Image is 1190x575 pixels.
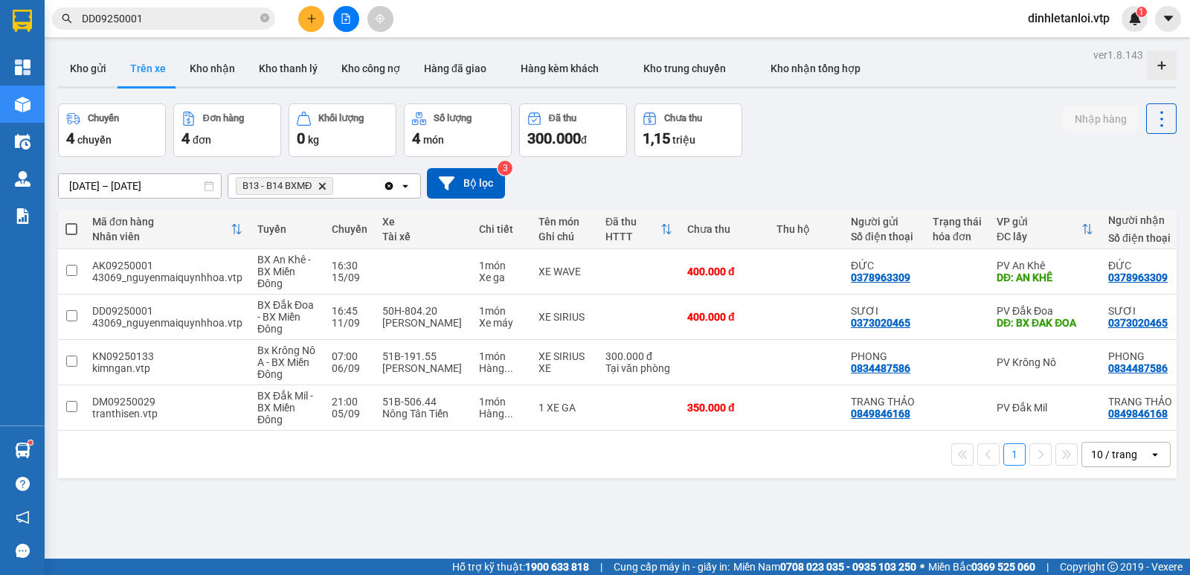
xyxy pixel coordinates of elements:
span: Kho trung chuyển [643,62,726,74]
span: 4 [66,129,74,147]
span: close-circle [260,13,269,22]
svg: Clear all [383,180,395,192]
div: 300.000 đ [605,350,672,362]
div: PV Đắk Mil [997,402,1093,414]
div: Người nhận [1108,214,1175,226]
button: file-add [333,6,359,32]
div: Nhân viên [92,231,231,242]
div: 51B-506.44 [382,396,464,408]
span: chuyến [77,134,112,146]
div: XE [538,362,591,374]
span: Miền Nam [733,559,916,575]
button: 1 [1003,443,1026,466]
div: 51B-191.55 [382,350,464,362]
th: Toggle SortBy [85,210,250,249]
div: 11/09 [332,317,367,329]
div: Chi tiết [479,223,524,235]
div: Hàng thông thường [479,362,524,374]
div: 07:00 [332,350,367,362]
div: 21:00 [332,396,367,408]
span: dinhletanloi.vtp [1016,9,1122,28]
div: Mã đơn hàng [92,216,231,228]
th: Toggle SortBy [598,210,680,249]
span: Bx Krông Nô A - BX Miền Đông [257,344,315,380]
span: Hỗ trợ kỹ thuật: [452,559,589,575]
button: Hàng đã giao [412,51,498,86]
span: search [62,13,72,24]
div: Tài xế [382,231,464,242]
div: DĐ: BX ĐAK ĐOA [997,317,1093,329]
span: notification [16,510,30,524]
span: món [423,134,444,146]
div: [PERSON_NAME] [382,317,464,329]
div: 1 món [479,350,524,362]
div: 1 XE GA [538,402,591,414]
div: Xe [382,216,464,228]
button: Kho công nợ [329,51,412,86]
div: TRANG THẢO [1108,396,1175,408]
div: Số điện thoại [1108,232,1175,244]
div: Chuyến [332,223,367,235]
button: Kho thanh lý [247,51,329,86]
div: 400.000 đ [687,266,762,277]
span: message [16,544,30,558]
span: | [600,559,602,575]
div: Trạng thái [933,216,982,228]
img: solution-icon [15,208,30,224]
div: SƯƠI [851,305,918,317]
span: 4 [412,129,420,147]
span: ... [504,408,513,420]
span: file-add [341,13,351,24]
span: đ [581,134,587,146]
div: DD09250001 [92,305,242,317]
div: Xe ga [479,272,524,283]
button: Chuyến4chuyến [58,103,166,157]
div: 350.000 đ [687,402,762,414]
div: AK09250001 [92,260,242,272]
div: ĐC lấy [997,231,1081,242]
div: Hàng thông thường [479,408,524,420]
div: Số điện thoại [851,231,918,242]
button: Đơn hàng4đơn [173,103,281,157]
div: Tại văn phòng [605,362,672,374]
span: close-circle [260,12,269,26]
svg: open [399,180,411,192]
input: Select a date range. [59,174,221,198]
input: Tìm tên, số ĐT hoặc mã đơn [82,10,257,27]
div: 0378963309 [1108,272,1168,283]
strong: 0708 023 035 - 0935 103 250 [780,561,916,573]
img: warehouse-icon [15,171,30,187]
div: 0834487586 [851,362,910,374]
div: Chưa thu [687,223,762,235]
div: 43069_nguyenmaiquynhhoa.vtp [92,317,242,329]
div: kimngan.vtp [92,362,242,374]
div: tranthisen.vtp [92,408,242,420]
div: Chưa thu [664,113,702,123]
span: aim [375,13,385,24]
div: 06/09 [332,362,367,374]
span: Cung cấp máy in - giấy in: [614,559,730,575]
div: Xe máy [479,317,524,329]
div: Tên món [538,216,591,228]
button: plus [298,6,324,32]
div: 16:45 [332,305,367,317]
span: 4 [181,129,190,147]
img: warehouse-icon [15,443,30,458]
sup: 3 [498,161,512,176]
button: aim [367,6,393,32]
span: plus [306,13,317,24]
img: dashboard-icon [15,60,30,75]
div: Tuyến [257,223,317,235]
div: TRANG THẢO [851,396,918,408]
div: 1 món [479,396,524,408]
div: Tạo kho hàng mới [1147,51,1177,80]
div: 43069_nguyenmaiquynhhoa.vtp [92,272,242,283]
div: 0373020465 [851,317,910,329]
div: PV Krông Nô [997,356,1093,368]
span: Kho nhận tổng hợp [771,62,861,74]
div: DM09250029 [92,396,242,408]
button: caret-down [1155,6,1181,32]
div: 0834487586 [1108,362,1168,374]
span: ... [504,362,513,374]
span: B13 - B14 BXMĐ [242,180,312,192]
